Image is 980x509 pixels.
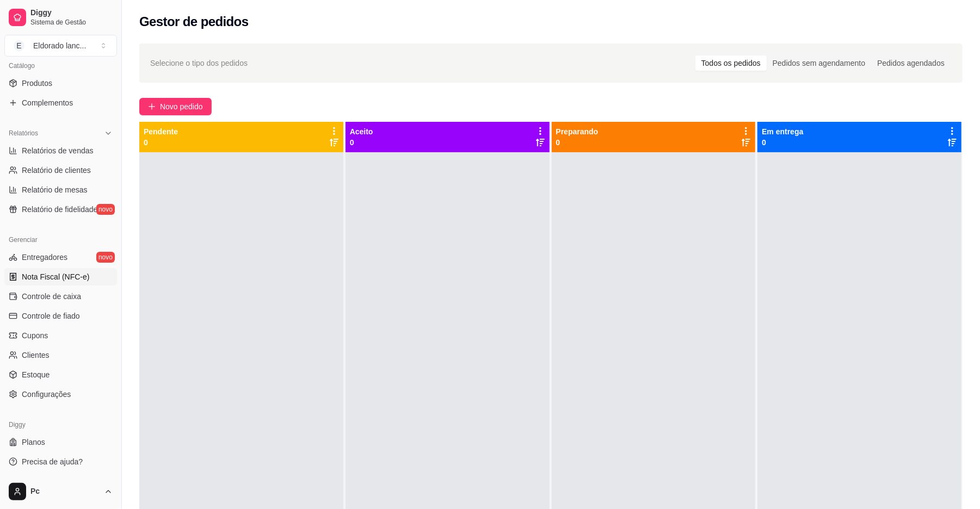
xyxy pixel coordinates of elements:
[4,162,117,179] a: Relatório de clientes
[22,97,73,108] span: Complementos
[150,57,248,69] span: Selecione o tipo dos pedidos
[22,311,80,321] span: Controle de fiado
[4,94,117,111] a: Complementos
[767,55,871,71] div: Pedidos sem agendamento
[4,288,117,305] a: Controle de caixa
[22,184,88,195] span: Relatório de mesas
[30,18,113,27] span: Sistema de Gestão
[4,181,117,198] a: Relatório de mesas
[4,433,117,451] a: Planos
[9,129,38,138] span: Relatórios
[4,346,117,364] a: Clientes
[4,307,117,325] a: Controle de fiado
[4,57,117,75] div: Catálogo
[22,204,97,215] span: Relatório de fidelidade
[148,103,156,110] span: plus
[139,98,212,115] button: Novo pedido
[22,369,50,380] span: Estoque
[22,78,52,89] span: Produtos
[22,437,45,448] span: Planos
[4,4,117,30] a: DiggySistema de Gestão
[4,386,117,403] a: Configurações
[30,487,100,496] span: Pc
[4,35,117,57] button: Select a team
[33,40,86,51] div: Eldorado lanc ...
[139,13,249,30] h2: Gestor de pedidos
[22,291,81,302] span: Controle de caixa
[22,456,83,467] span: Precisa de ajuda?
[556,137,599,148] p: 0
[30,8,113,18] span: Diggy
[762,137,803,148] p: 0
[871,55,951,71] div: Pedidos agendados
[4,416,117,433] div: Diggy
[4,75,117,92] a: Produtos
[695,55,767,71] div: Todos os pedidos
[144,137,178,148] p: 0
[22,165,91,176] span: Relatório de clientes
[4,249,117,266] a: Entregadoresnovo
[556,126,599,137] p: Preparando
[4,366,117,383] a: Estoque
[4,453,117,470] a: Precisa de ajuda?
[350,137,373,148] p: 0
[4,201,117,218] a: Relatório de fidelidadenovo
[22,330,48,341] span: Cupons
[4,268,117,285] a: Nota Fiscal (NFC-e)
[22,389,71,400] span: Configurações
[144,126,178,137] p: Pendente
[4,479,117,505] button: Pc
[22,271,89,282] span: Nota Fiscal (NFC-e)
[22,145,94,156] span: Relatórios de vendas
[22,350,50,361] span: Clientes
[4,327,117,344] a: Cupons
[14,40,24,51] span: E
[22,252,67,263] span: Entregadores
[4,231,117,249] div: Gerenciar
[4,142,117,159] a: Relatórios de vendas
[762,126,803,137] p: Em entrega
[160,101,203,113] span: Novo pedido
[350,126,373,137] p: Aceito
